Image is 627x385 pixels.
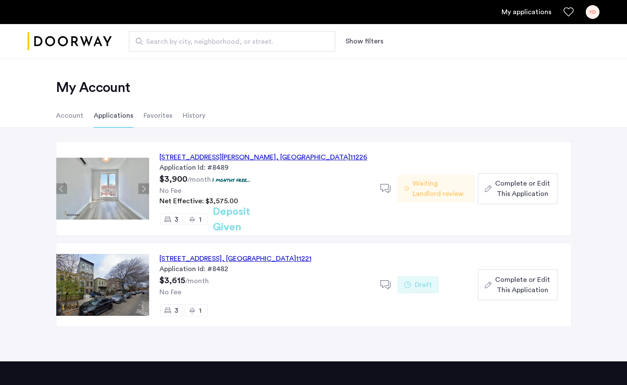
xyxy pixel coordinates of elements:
[276,154,350,161] span: , [GEOGRAPHIC_DATA]
[146,37,311,47] span: Search by city, neighborhood, or street.
[28,25,112,58] a: Cazamio logo
[159,162,370,173] div: Application Id: #8489
[159,198,238,205] span: Net Effective: $3,575.00
[138,183,149,194] button: Next apartment
[174,216,178,223] span: 3
[56,104,83,128] li: Account
[129,31,335,52] input: Apartment Search
[159,187,181,194] span: No Fee
[159,175,187,183] span: $3,900
[495,178,550,199] span: Complete or Edit This Application
[415,280,432,290] span: Draft
[56,254,149,316] img: Apartment photo
[478,173,557,204] button: button
[56,79,572,96] h2: My Account
[174,307,178,314] span: 3
[56,158,149,220] img: Apartment photo
[94,104,133,128] li: Applications
[159,264,370,274] div: Application Id: #8482
[159,152,367,162] div: [STREET_ADDRESS][PERSON_NAME] 11226
[199,307,202,314] span: 1
[502,7,551,17] a: My application
[478,269,557,300] button: button
[144,104,172,128] li: Favorites
[495,275,550,295] span: Complete or Edit This Application
[563,7,574,17] a: Favorites
[346,36,383,46] button: Show or hide filters
[185,278,209,284] sub: /month
[159,254,312,264] div: [STREET_ADDRESS] 11221
[183,104,205,128] li: History
[187,176,211,183] sub: /month
[199,216,202,223] span: 1
[159,276,185,285] span: $3,615
[413,178,468,199] span: Waiting Landlord review
[159,289,181,296] span: No Fee
[56,183,67,194] button: Previous apartment
[222,255,296,262] span: , [GEOGRAPHIC_DATA]
[213,204,281,235] h2: Deposit Given
[28,25,112,58] img: logo
[212,176,251,183] p: 1 months free...
[586,5,599,19] div: YD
